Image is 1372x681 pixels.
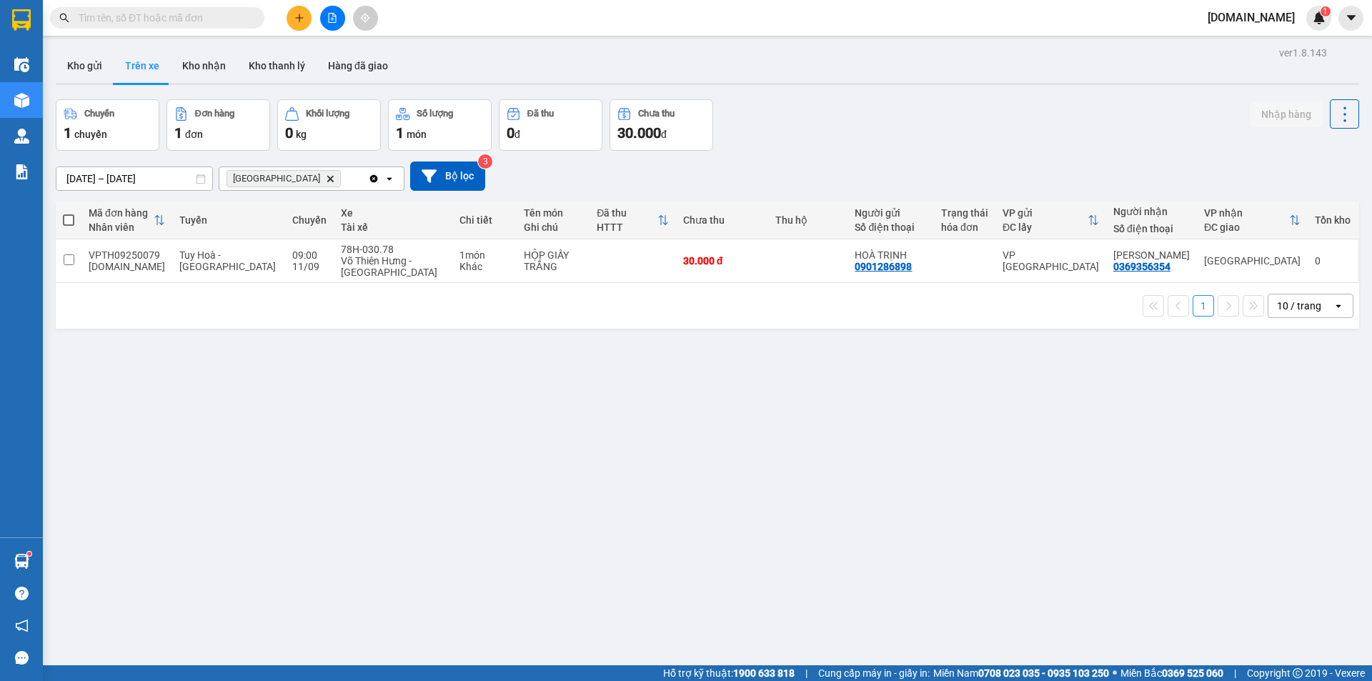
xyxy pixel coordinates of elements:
[81,202,172,239] th: Toggle SortBy
[59,13,69,23] span: search
[15,619,29,632] span: notification
[524,222,582,233] div: Ghi chú
[1003,207,1088,219] div: VP gửi
[417,109,453,119] div: Số lượng
[524,249,582,272] div: HỘP GIẤY TRẮNG
[292,261,327,272] div: 11/09
[114,49,171,83] button: Trên xe
[56,167,212,190] input: Select a date range.
[590,202,675,239] th: Toggle SortBy
[306,109,349,119] div: Khối lượng
[1196,9,1306,26] span: [DOMAIN_NAME]
[818,665,930,681] span: Cung cấp máy in - giấy in:
[56,99,159,151] button: Chuyến1chuyến
[1234,665,1236,681] span: |
[617,124,661,141] span: 30.000
[179,214,278,226] div: Tuyến
[1333,300,1344,312] svg: open
[1338,6,1363,31] button: caret-down
[233,173,320,184] span: Nha Trang
[1313,11,1326,24] img: icon-new-feature
[855,261,912,272] div: 0901286898
[1279,45,1327,61] div: ver 1.8.143
[499,99,602,151] button: Đã thu0đ
[1197,202,1308,239] th: Toggle SortBy
[327,13,337,23] span: file-add
[195,109,234,119] div: Đơn hàng
[296,129,307,140] span: kg
[1321,6,1331,16] sup: 1
[610,99,713,151] button: Chưa thu30.000đ
[459,261,509,272] div: Khác
[459,214,509,226] div: Chi tiết
[89,207,154,219] div: Mã đơn hàng
[1293,668,1303,678] span: copyright
[1113,261,1170,272] div: 0369356354
[1323,6,1328,16] span: 1
[1113,249,1190,261] div: LINH HOÀNG
[1113,223,1190,234] div: Số điện thoại
[227,170,341,187] span: Nha Trang, close by backspace
[292,214,327,226] div: Chuyến
[597,207,657,219] div: Đã thu
[638,109,675,119] div: Chưa thu
[527,109,554,119] div: Đã thu
[663,665,795,681] span: Hỗ trợ kỹ thuật:
[995,202,1106,239] th: Toggle SortBy
[89,261,165,272] div: tu.bb
[1345,11,1358,24] span: caret-down
[317,49,399,83] button: Hàng đã giao
[1250,101,1323,127] button: Nhập hàng
[14,129,29,144] img: warehouse-icon
[174,124,182,141] span: 1
[277,99,381,151] button: Khối lượng0kg
[941,222,988,233] div: hóa đơn
[14,554,29,569] img: warehouse-icon
[15,587,29,600] span: question-circle
[84,109,114,119] div: Chuyến
[661,129,667,140] span: đ
[1113,206,1190,217] div: Người nhận
[855,249,926,261] div: HOÀ TRỊNH
[15,651,29,665] span: message
[185,129,203,140] span: đơn
[941,207,988,219] div: Trạng thái
[1193,295,1214,317] button: 1
[27,552,31,556] sup: 1
[1315,255,1351,267] div: 0
[933,665,1109,681] span: Miền Nam
[341,222,445,233] div: Tài xế
[344,172,345,186] input: Selected Nha Trang.
[14,57,29,72] img: warehouse-icon
[360,13,370,23] span: aim
[14,93,29,108] img: warehouse-icon
[1204,222,1289,233] div: ĐC giao
[855,222,926,233] div: Số điện thoại
[597,222,657,233] div: HTTT
[320,6,345,31] button: file-add
[341,207,445,219] div: Xe
[74,129,107,140] span: chuyến
[805,665,807,681] span: |
[407,129,427,140] span: món
[166,99,270,151] button: Đơn hàng1đơn
[294,13,304,23] span: plus
[683,214,761,226] div: Chưa thu
[12,9,31,31] img: logo-vxr
[287,6,312,31] button: plus
[1120,665,1223,681] span: Miền Bắc
[292,249,327,261] div: 09:00
[1003,222,1088,233] div: ĐC lấy
[14,164,29,179] img: solution-icon
[341,244,445,255] div: 78H-030.78
[89,222,154,233] div: Nhân viên
[733,667,795,679] strong: 1900 633 818
[368,173,379,184] svg: Clear all
[237,49,317,83] button: Kho thanh lý
[89,249,165,261] div: VPTH09250079
[341,255,445,278] div: Võ Thiên Hưng - [GEOGRAPHIC_DATA]
[326,174,334,183] svg: Delete
[978,667,1109,679] strong: 0708 023 035 - 0935 103 250
[1315,214,1351,226] div: Tồn kho
[1204,255,1301,267] div: [GEOGRAPHIC_DATA]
